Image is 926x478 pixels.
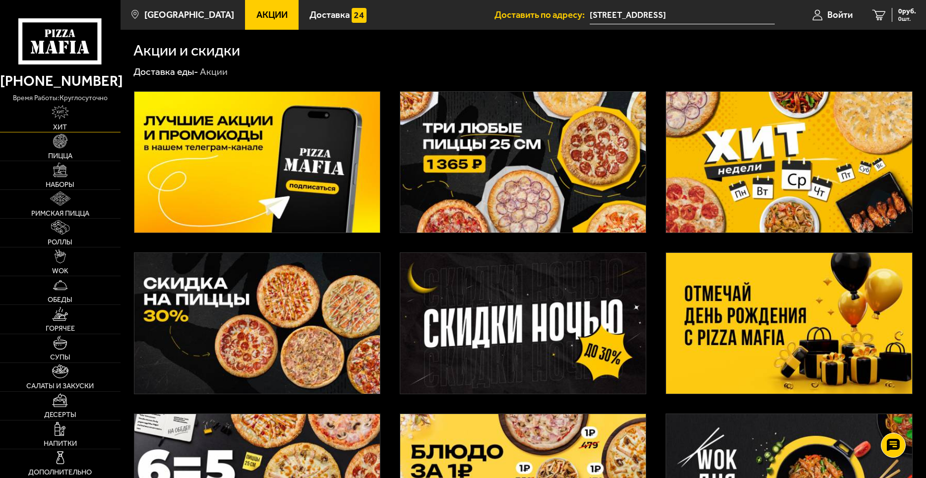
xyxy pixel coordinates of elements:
[53,123,67,130] span: Хит
[50,354,70,360] span: Супы
[31,210,89,217] span: Римская пицца
[898,8,916,15] span: 0 руб.
[48,152,72,159] span: Пицца
[48,296,72,303] span: Обеды
[46,181,74,188] span: Наборы
[200,65,228,78] div: Акции
[590,6,775,24] input: Ваш адрес доставки
[898,16,916,22] span: 0 шт.
[44,440,77,447] span: Напитки
[48,239,72,245] span: Роллы
[144,10,234,20] span: [GEOGRAPHIC_DATA]
[26,382,94,389] span: Салаты и закуски
[827,10,853,20] span: Войти
[133,43,240,58] h1: Акции и скидки
[309,10,350,20] span: Доставка
[133,66,198,77] a: Доставка еды-
[46,325,75,332] span: Горячее
[52,267,68,274] span: WOK
[44,411,76,418] span: Десерты
[256,10,288,20] span: Акции
[352,8,366,22] img: 15daf4d41897b9f0e9f617042186c801.svg
[28,469,92,476] span: Дополнительно
[494,10,590,20] span: Доставить по адресу:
